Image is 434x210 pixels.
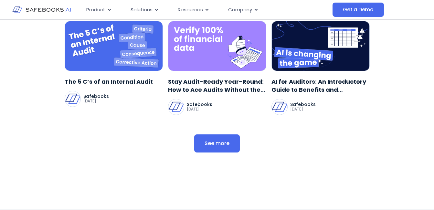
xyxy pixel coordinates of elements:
img: Safebooks [272,99,287,115]
span: Resources [178,6,203,14]
p: [DATE] [83,99,109,104]
p: Safebooks [290,102,316,107]
span: Solutions [131,6,153,14]
p: [DATE] [290,107,316,112]
a: Stay Audit-Ready Year-Round: How to Ace Audits Without the Stress [168,78,266,94]
a: The 5 C’s of an Internal Audit [65,78,163,86]
a: Get a Demo [333,3,384,17]
p: Safebooks [187,102,212,107]
img: Safebooks [168,99,184,115]
span: Product [86,6,105,14]
span: Company [228,6,252,14]
img: 5_Cs_of_Internal_Audit_1-1745305224500.png [65,21,163,71]
img: AI_for_Auditors_Guide_1-1745304831691.png [271,21,370,71]
a: AI for Auditors: An Introductory Guide to Benefits and Applications [271,78,370,94]
p: Safebooks [83,94,109,99]
span: Get a Demo [343,6,374,13]
div: Menu Toggle [81,4,333,16]
img: AuditReady_YearRound_Marketing_Materials-1745304892090.png [168,21,266,71]
p: [DATE] [187,107,212,112]
nav: Menu [81,4,333,16]
img: Safebooks [65,91,80,107]
a: See more [194,134,240,152]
